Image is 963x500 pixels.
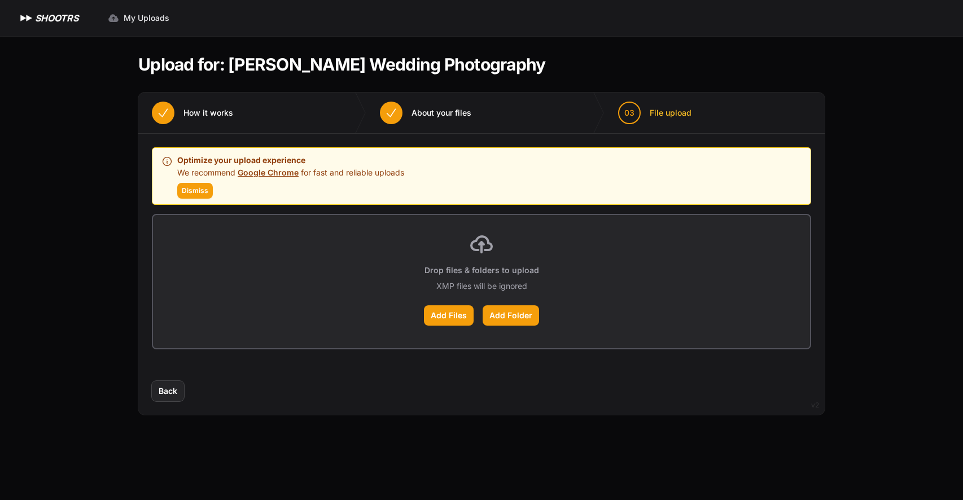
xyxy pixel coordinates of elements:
p: XMP files will be ignored [436,280,527,292]
div: v2 [811,398,819,412]
label: Add Folder [483,305,539,326]
img: SHOOTRS [18,11,35,25]
button: Dismiss [177,183,213,199]
a: Google Chrome [238,168,299,177]
span: About your files [412,107,471,119]
span: How it works [183,107,233,119]
a: My Uploads [101,8,176,28]
p: Optimize your upload experience [177,153,404,167]
button: 03 File upload [605,93,705,133]
span: My Uploads [124,12,169,24]
span: Dismiss [182,186,208,195]
a: SHOOTRS SHOOTRS [18,11,78,25]
p: Drop files & folders to upload [424,265,539,276]
span: Back [159,385,177,397]
span: File upload [650,107,691,119]
button: Back [152,381,184,401]
span: 03 [624,107,634,119]
button: About your files [366,93,485,133]
button: How it works [138,93,247,133]
p: We recommend for fast and reliable uploads [177,167,404,178]
h1: Upload for: [PERSON_NAME] Wedding Photography [138,54,545,74]
label: Add Files [424,305,474,326]
h1: SHOOTRS [35,11,78,25]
